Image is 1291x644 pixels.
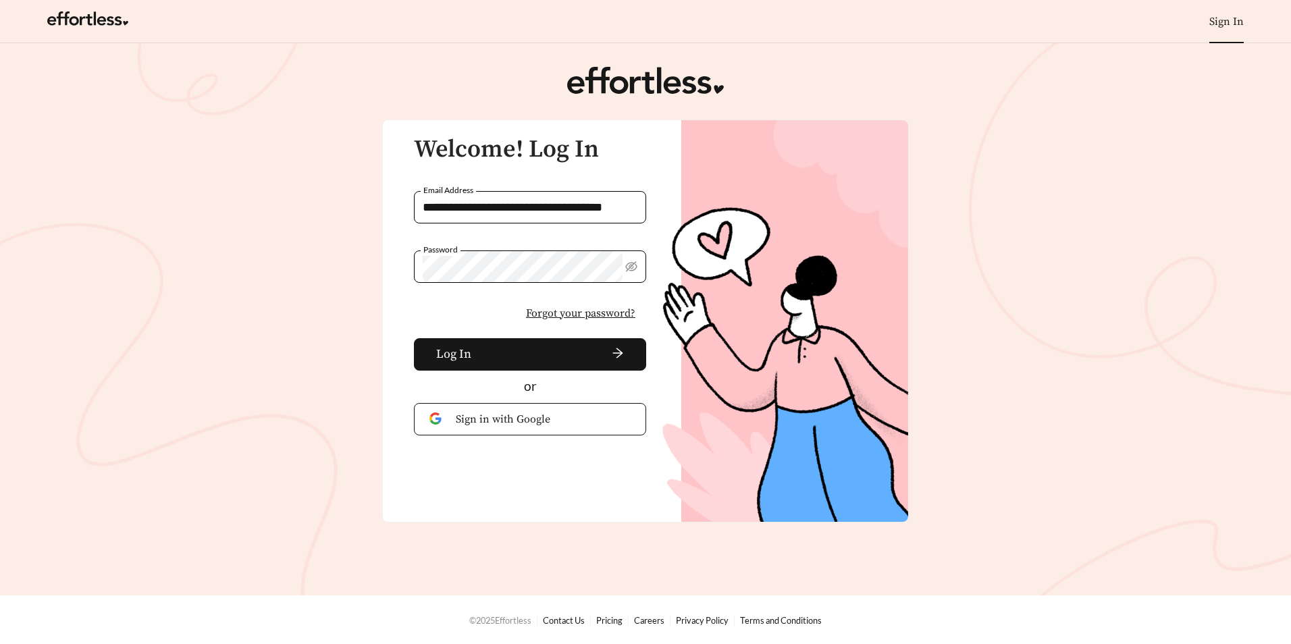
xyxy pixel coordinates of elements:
span: Forgot your password? [526,305,635,321]
span: © 2025 Effortless [469,615,531,626]
h3: Welcome! Log In [414,136,646,163]
a: Sign In [1209,15,1244,28]
img: Google Authentication [429,412,445,425]
a: Careers [634,615,664,626]
a: Terms and Conditions [740,615,822,626]
span: arrow-right [477,347,624,362]
button: Sign in with Google [414,403,646,435]
div: or [414,377,646,396]
span: eye-invisible [625,261,637,273]
span: Sign in with Google [456,411,631,427]
a: Contact Us [543,615,585,626]
button: Forgot your password? [515,299,646,327]
a: Privacy Policy [676,615,729,626]
span: Log In [436,345,471,363]
a: Pricing [596,615,623,626]
button: Log Inarrow-right [414,338,646,371]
